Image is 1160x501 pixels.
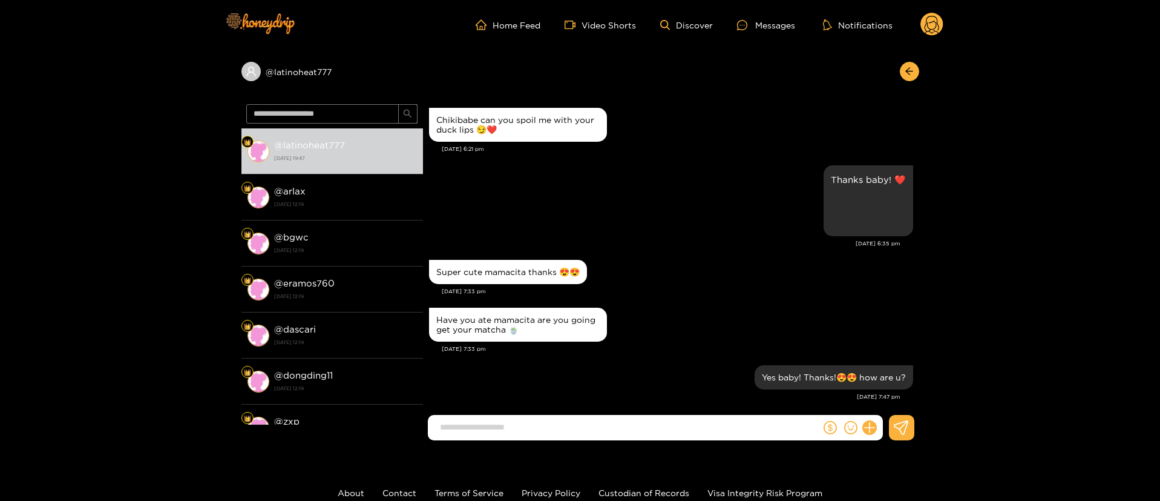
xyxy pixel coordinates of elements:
[382,488,416,497] a: Contact
[429,393,900,401] div: [DATE] 7:47 pm
[274,278,335,288] strong: @ eramos760
[522,488,580,497] a: Privacy Policy
[476,19,493,30] span: home
[274,337,417,348] strong: [DATE] 12:19
[598,488,689,497] a: Custodian of Records
[429,260,587,284] div: Aug. 20, 7:33 pm
[247,233,269,254] img: conversation
[247,325,269,347] img: conversation
[274,232,309,242] strong: @ bgwc
[436,115,600,134] div: Chikibabe can you spoil me with your duck lips 😏❤️
[436,315,600,334] div: Have you ate mamacita are you going get your matcha 🍵
[244,323,251,330] img: Fan Level
[737,18,795,32] div: Messages
[565,19,636,30] a: Video Shorts
[844,421,857,434] span: smile
[434,488,503,497] a: Terms of Service
[565,19,582,30] span: video-camera
[274,383,417,394] strong: [DATE] 12:19
[821,419,839,437] button: dollar
[442,145,913,153] div: [DATE] 6:21 pm
[819,19,896,31] button: Notifications
[241,62,423,81] div: @latinoheat777
[429,308,607,342] div: Aug. 20, 7:33 pm
[755,365,913,390] div: Aug. 20, 7:47 pm
[824,421,837,434] span: dollar
[905,67,914,77] span: arrow-left
[247,187,269,208] img: conversation
[247,417,269,439] img: conversation
[247,279,269,300] img: conversation
[429,108,607,142] div: Aug. 20, 6:21 pm
[274,291,417,302] strong: [DATE] 12:19
[403,109,412,119] span: search
[274,245,417,256] strong: [DATE] 12:19
[274,186,306,196] strong: @ arlax
[274,324,316,334] strong: @ dascari
[436,267,580,277] div: Super cute mamacita thanks 😍😍
[274,199,417,210] strong: [DATE] 12:19
[762,373,906,382] div: Yes baby! Thanks!😍😍 how are u?
[429,239,900,248] div: [DATE] 6:35 pm
[274,153,417,164] strong: [DATE] 19:47
[246,66,257,77] span: user
[244,369,251,376] img: Fan Level
[476,19,540,30] a: Home Feed
[824,165,913,236] div: Aug. 20, 6:35 pm
[442,345,913,353] div: [DATE] 7:33 pm
[442,287,913,296] div: [DATE] 7:33 pm
[398,104,418,124] button: search
[244,231,251,238] img: Fan Level
[707,488,822,497] a: Visa Integrity Risk Program
[660,20,713,30] a: Discover
[244,185,251,192] img: Fan Level
[831,173,906,187] p: Thanks baby! ❤️
[900,62,919,81] button: arrow-left
[244,415,251,422] img: Fan Level
[244,139,251,146] img: Fan Level
[274,140,345,150] strong: @ latinoheat777
[274,416,300,426] strong: @ zxp
[244,277,251,284] img: Fan Level
[338,488,364,497] a: About
[247,371,269,393] img: conversation
[274,370,333,380] strong: @ dongding11
[247,141,269,162] img: conversation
